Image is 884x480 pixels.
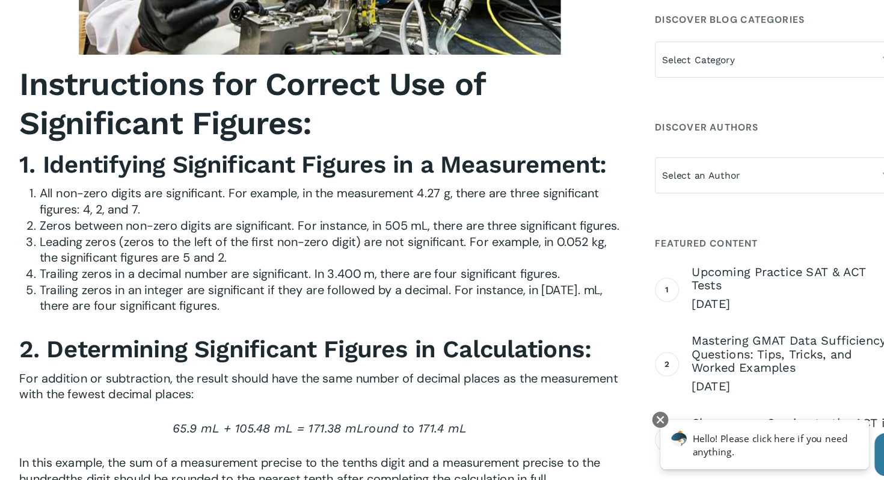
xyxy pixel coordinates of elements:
[48,356,586,385] span: For addition or subtraction, the result should have the same number of decimal places as the meas...
[620,168,835,194] span: Select an Author
[48,159,576,184] strong: 1. Identifying Significant Figures in a Measurement:
[652,262,836,286] span: Upcoming Practice SAT & ACT Tests
[66,233,576,262] span: Leading zeros (zeros to the left of the first non-zero digit) are not significant. For example, i...
[186,402,358,414] span: 65.9 mL + 105.48 mL = 171.38 mL
[619,231,836,253] h4: Featured Content
[652,324,836,378] a: Mastering GMAT Data Sufficiency Questions: Tips, Tricks, and Worked Examples [DATE]
[619,165,836,197] span: Select an Author
[48,325,562,350] strong: 2. Determining Significant Figures in Calculations:
[652,289,836,304] span: [DATE]
[620,64,835,90] span: Select Category
[66,262,534,277] span: Trailing zeros in a decimal number are significant. In 3.400 m, there are four significant figures.
[612,391,867,463] iframe: Chatbot
[66,190,569,219] span: All non-zero digits are significant. For example, in the measurement 4.27 g, there are three sign...
[66,277,572,306] span: Trailing zeros in an integer are significant if they are followed by a decimal. For instance, in ...
[48,432,570,461] span: In this example, the sum of a measurement precise to the tenths digit and a measurement precise t...
[358,402,450,414] span: round to 171.4 mL
[48,82,467,151] b: Instructions for Correct Use of Significant Figures:
[652,324,836,360] span: Mastering GMAT Data Sufficiency Questions: Tips, Tricks, and Worked Examples
[619,127,836,149] h4: Discover Authors
[652,363,836,378] span: [DATE]
[619,61,836,93] span: Select Category
[66,219,588,233] span: Zeros between non-zero digits are significant. For instance, in 505 mL, there are three significa...
[619,30,836,52] h4: Discover Blog Categories
[652,262,836,304] a: Upcoming Practice SAT & ACT Tests [DATE]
